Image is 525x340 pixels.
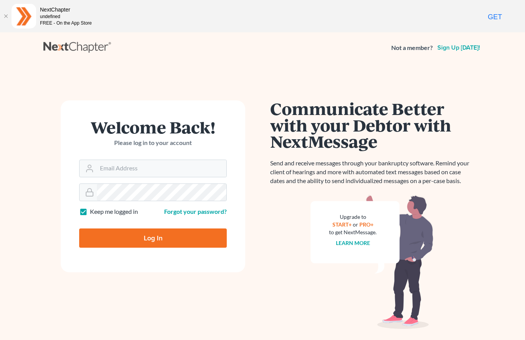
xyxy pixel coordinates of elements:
input: Log In [79,228,227,248]
div: to get NextMessage. [329,228,377,236]
input: Email Address [97,160,226,177]
div: NextChapter [40,6,92,13]
label: Keep me logged in [90,207,138,216]
span: GET [488,13,502,21]
h1: Communicate Better with your Debtor with NextMessage [270,100,474,150]
a: Forgot your password? [164,208,227,215]
p: Send and receive messages through your bankruptcy software. Remind your client of hearings and mo... [270,159,474,185]
h1: Welcome Back! [79,119,227,135]
div: undefined [40,13,92,20]
div: Upgrade to [329,213,377,221]
span: or [353,221,358,228]
a: PRO+ [359,221,374,228]
strong: Not a member? [391,43,433,52]
img: nextmessage_bg-59042aed3d76b12b5cd301f8e5b87938c9018125f34e5fa2b7a6b67550977c72.svg [311,195,434,329]
a: GET [469,12,521,22]
div: FREE - On the App Store [40,20,92,27]
a: START+ [332,221,352,228]
p: Please log in to your account [79,138,227,147]
a: Learn more [336,240,370,246]
a: Sign up [DATE]! [436,45,482,51]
